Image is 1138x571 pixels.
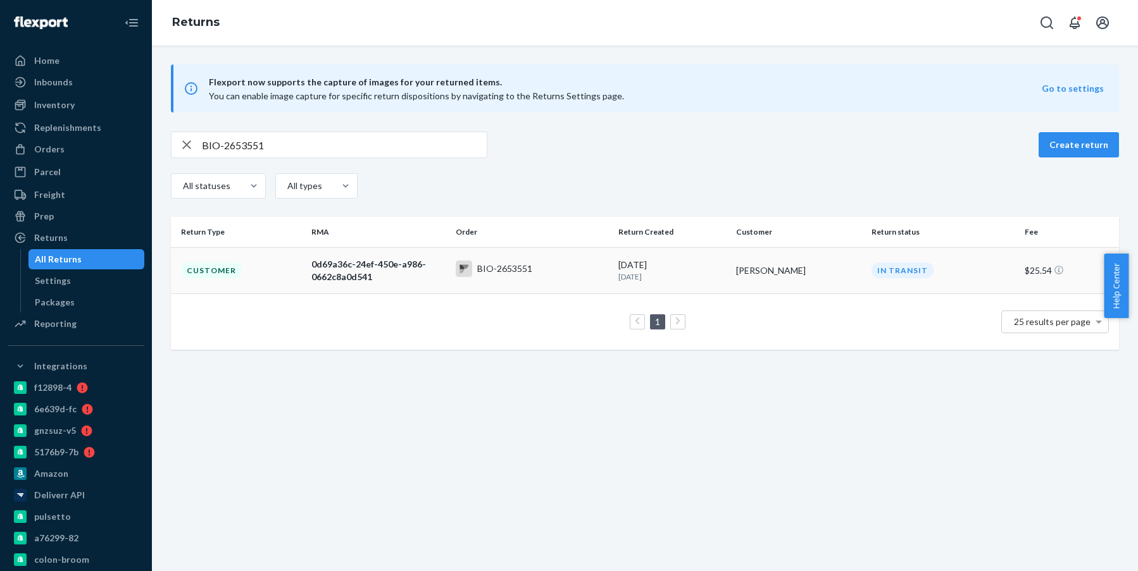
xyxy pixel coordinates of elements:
div: Prep [34,210,54,223]
a: Home [8,51,144,71]
th: Return status [866,217,1020,247]
div: Orders [34,143,65,156]
th: Return Created [613,217,730,247]
th: RMA [306,217,451,247]
button: Go to settings [1042,82,1104,95]
a: Parcel [8,162,144,182]
div: BIO-2653551 [477,262,532,275]
span: Flexport now supports the capture of images for your returned items. [209,75,1042,90]
div: All statuses [183,180,228,192]
div: colon-broom [34,553,89,566]
div: 5176b9-7b [34,446,78,458]
td: $25.54 [1020,247,1119,293]
th: Return Type [171,217,306,247]
div: Integrations [34,360,87,372]
img: Flexport logo [14,16,68,29]
a: Page 1 is your current page [653,316,663,327]
a: colon-broom [8,550,144,570]
a: Amazon [8,464,144,484]
a: Settings [28,271,145,291]
div: Settings [35,274,71,287]
div: a76299-82 [34,532,78,544]
a: All Returns [28,249,145,269]
div: [DATE] [618,259,725,282]
div: In Transit [872,262,934,278]
div: Packages [35,296,75,309]
input: Search returns by rma, id, tracking number [202,132,487,157]
a: Inventory [8,95,144,115]
th: Order [451,217,613,247]
button: Help Center [1104,254,1129,318]
div: 6e639d-fc [34,403,77,415]
ol: breadcrumbs [162,4,230,41]
div: Inbounds [34,76,73,89]
div: Freight [34,188,65,201]
div: 0d69a36c-24ef-450e-a986-0662c8a0d541 [311,258,446,283]
div: pulsetto [34,510,71,523]
a: 6e639d-fc [8,399,144,419]
a: 5176b9-7b [8,442,144,462]
a: pulsetto [8,507,144,527]
div: All types [287,180,320,192]
a: Prep [8,206,144,226]
a: Deliverr API [8,485,144,505]
div: Reporting [34,317,77,330]
a: gnzsuz-v5 [8,421,144,441]
a: Replenishments [8,118,144,138]
a: Freight [8,185,144,205]
span: 25 results per page [1014,316,1091,327]
div: All Returns [35,253,82,266]
th: Customer [731,217,866,247]
div: Replenishments [34,121,101,134]
th: Fee [1020,217,1119,247]
span: You can enable image capture for specific return dispositions by navigating to the Returns Settin... [209,90,624,101]
div: gnzsuz-v5 [34,424,76,437]
button: Close Navigation [119,10,144,35]
button: Create return [1039,132,1119,157]
div: Parcel [34,166,61,178]
a: Returns [172,15,220,29]
div: Amazon [34,467,68,480]
a: Returns [8,228,144,248]
div: Home [34,54,59,67]
a: Inbounds [8,72,144,92]
a: Packages [28,292,145,312]
div: Returns [34,231,68,244]
button: Open notifications [1062,10,1087,35]
button: Open account menu [1090,10,1115,35]
a: Orders [8,139,144,159]
button: Integrations [8,356,144,376]
button: Open Search Box [1034,10,1060,35]
p: [DATE] [618,271,725,282]
div: Customer [181,262,242,278]
div: Inventory [34,99,75,111]
a: Reporting [8,314,144,334]
a: a76299-82 [8,528,144,548]
div: Deliverr API [34,489,85,501]
div: f12898-4 [34,381,72,394]
div: [PERSON_NAME] [736,264,861,277]
a: f12898-4 [8,378,144,398]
